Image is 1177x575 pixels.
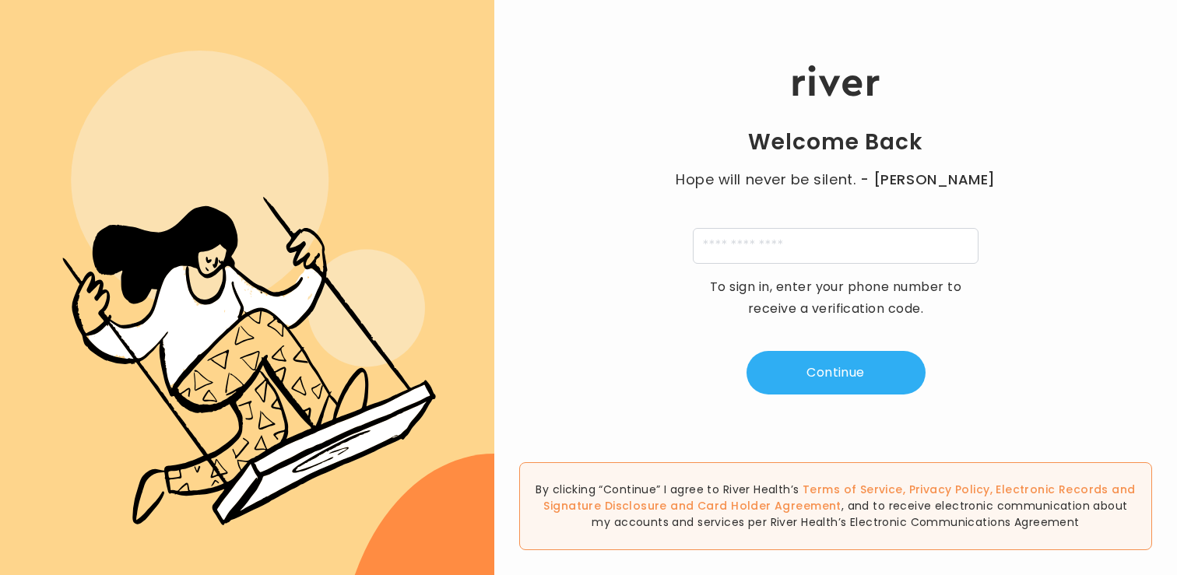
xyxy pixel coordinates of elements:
[909,482,990,497] a: Privacy Policy
[592,498,1127,530] span: , and to receive electronic communication about my accounts and services per River Health’s Elect...
[747,351,926,394] button: Continue
[697,498,841,514] a: Card Holder Agreement
[700,276,972,320] p: To sign in, enter your phone number to receive a verification code.
[748,128,922,156] h1: Welcome Back
[860,169,996,191] span: - [PERSON_NAME]
[543,482,1135,514] a: Electronic Records and Signature Disclosure
[803,482,903,497] a: Terms of Service
[519,462,1152,550] div: By clicking “Continue” I agree to River Health’s
[661,169,1011,191] p: Hope will never be silent.
[543,482,1135,514] span: , , and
